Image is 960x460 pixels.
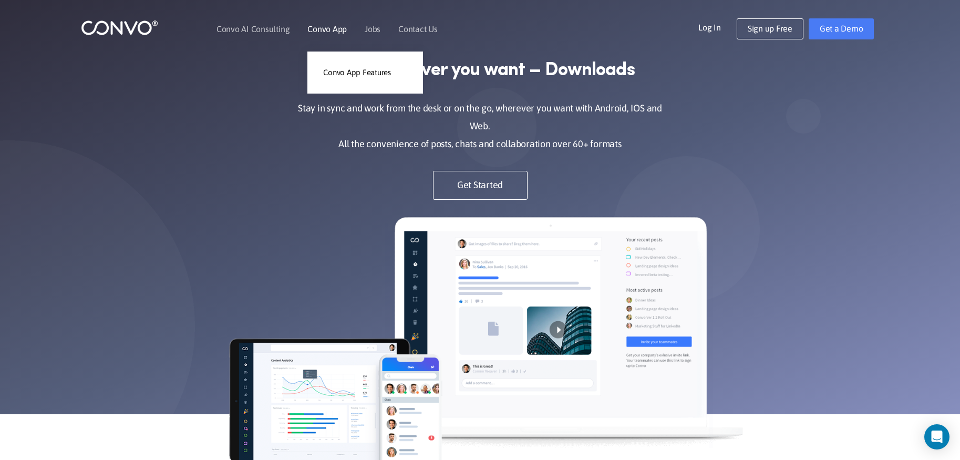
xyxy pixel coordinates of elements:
a: Get Started [433,171,528,200]
a: Convo App [307,25,347,33]
a: Sign up Free [737,18,803,39]
p: Stay in sync and work from the desk or on the go, wherever you want with Android, IOS and Web. Al... [288,99,672,152]
a: Jobs [365,25,380,33]
a: Convo AI Consulting [216,25,290,33]
a: Get a Demo [809,18,874,39]
img: shape_not_found [786,99,821,134]
strong: Work wherever you want – Downloads [325,59,635,82]
div: Open Intercom Messenger [924,424,949,449]
a: Contact Us [398,25,438,33]
img: logo_1.png [81,19,158,36]
a: Log In [698,18,737,35]
a: Convo App Features [307,62,423,83]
